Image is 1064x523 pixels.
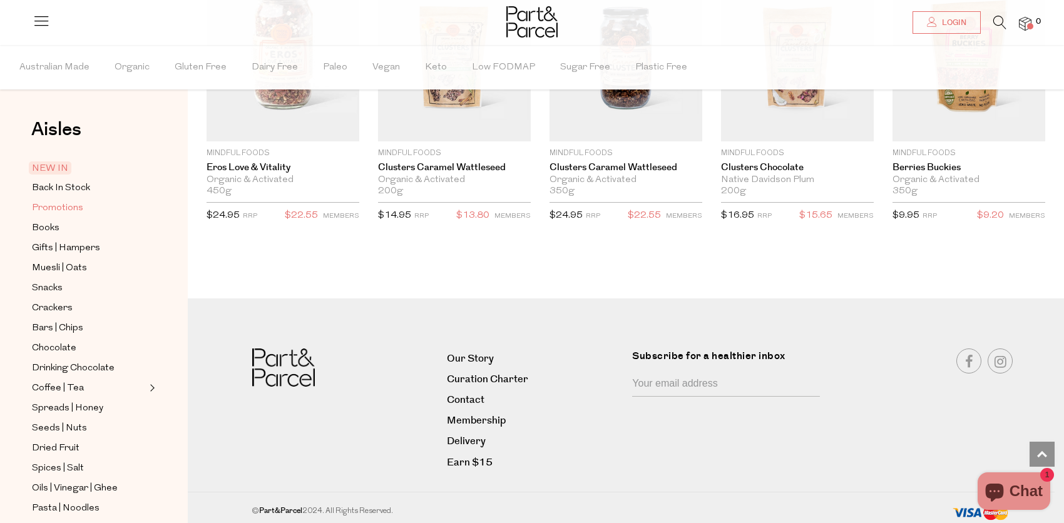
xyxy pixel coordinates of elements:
span: 350g [550,186,575,197]
b: Part&Parcel [259,505,302,516]
span: Chocolate [32,341,76,356]
a: Membership [447,412,623,429]
a: NEW IN [32,161,146,176]
a: Dried Fruit [32,440,146,456]
small: MEMBERS [666,213,702,220]
a: Gifts | Hampers [32,240,146,256]
span: $22.55 [628,208,661,224]
span: Spreads | Honey [32,401,103,416]
span: Gluten Free [175,46,227,89]
a: Back In Stock [32,180,146,196]
span: Coffee | Tea [32,381,84,396]
span: Back In Stock [32,181,90,196]
p: Mindful Foods [378,148,531,159]
a: Snacks [32,280,146,296]
a: Drinking Chocolate [32,360,146,376]
span: Australian Made [19,46,90,89]
a: Crackers [32,300,146,316]
small: RRP [923,213,937,220]
a: Aisles [31,120,81,151]
a: Books [32,220,146,236]
a: Spices | Salt [32,460,146,476]
a: Clusters Chocolate [721,162,874,173]
small: MEMBERS [1009,213,1045,220]
span: Seeds | Nuts [32,421,87,436]
span: NEW IN [29,161,71,175]
a: Delivery [447,433,623,450]
span: 450g [207,186,232,197]
div: Organic & Activated [378,175,531,186]
span: Gifts | Hampers [32,241,100,256]
span: Snacks [32,281,63,296]
span: Paleo [323,46,347,89]
span: Low FODMAP [472,46,535,89]
span: Sugar Free [560,46,610,89]
a: Muesli | Oats [32,260,146,276]
span: Login [939,18,966,28]
span: Plastic Free [635,46,687,89]
inbox-online-store-chat: Shopify online store chat [974,472,1054,513]
div: Organic & Activated [550,175,702,186]
small: MEMBERS [494,213,531,220]
small: RRP [586,213,600,220]
a: Chocolate [32,340,146,356]
span: Organic [115,46,150,89]
a: Curation Charter [447,371,623,388]
p: Mindful Foods [207,148,359,159]
span: Bars | Chips [32,321,83,336]
a: 0 [1019,17,1031,30]
span: 0 [1033,16,1044,28]
span: Keto [425,46,447,89]
div: © 2024. All Rights Reserved. [252,505,842,517]
span: Dried Fruit [32,441,79,456]
label: Subscribe for a healthier inbox [632,348,827,373]
p: Mindful Foods [721,148,874,159]
a: Login [913,11,981,34]
a: Eros Love & Vitality [207,162,359,173]
span: $15.65 [799,208,832,224]
div: Organic & Activated [207,175,359,186]
span: Spices | Salt [32,461,84,476]
img: Part&Parcel [252,348,315,387]
span: 200g [721,186,746,197]
div: Native Davidson Plum [721,175,874,186]
span: Pasta | Noodles [32,501,100,516]
a: Clusters Caramel Wattleseed [550,162,702,173]
small: RRP [243,213,257,220]
a: Clusters Caramel Wattleseed [378,162,531,173]
small: RRP [414,213,429,220]
span: $24.95 [207,211,240,220]
span: $9.20 [977,208,1004,224]
input: Your email address [632,373,819,397]
span: $9.95 [893,211,919,220]
small: MEMBERS [837,213,874,220]
span: Promotions [32,201,83,216]
span: 200g [378,186,403,197]
span: $14.95 [378,211,411,220]
span: $13.80 [456,208,489,224]
span: 350g [893,186,918,197]
a: Berries Buckies [893,162,1045,173]
a: Spreads | Honey [32,400,146,416]
span: Vegan [372,46,400,89]
small: MEMBERS [323,213,359,220]
span: Oils | Vinegar | Ghee [32,481,118,496]
img: Part&Parcel [506,6,558,38]
a: Contact [447,392,623,409]
small: RRP [757,213,772,220]
a: Seeds | Nuts [32,420,146,436]
div: Organic & Activated [893,175,1045,186]
img: payment-methods.png [953,505,1009,521]
p: Mindful Foods [550,148,702,159]
span: $22.55 [285,208,318,224]
p: Mindful Foods [893,148,1045,159]
a: Our Story [447,350,623,367]
span: Drinking Chocolate [32,361,115,376]
a: Pasta | Noodles [32,500,146,516]
a: Earn $15 [447,454,623,471]
span: Crackers [32,301,73,316]
a: Promotions [32,200,146,216]
span: Aisles [31,116,81,143]
span: $24.95 [550,211,583,220]
span: Books [32,221,59,236]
